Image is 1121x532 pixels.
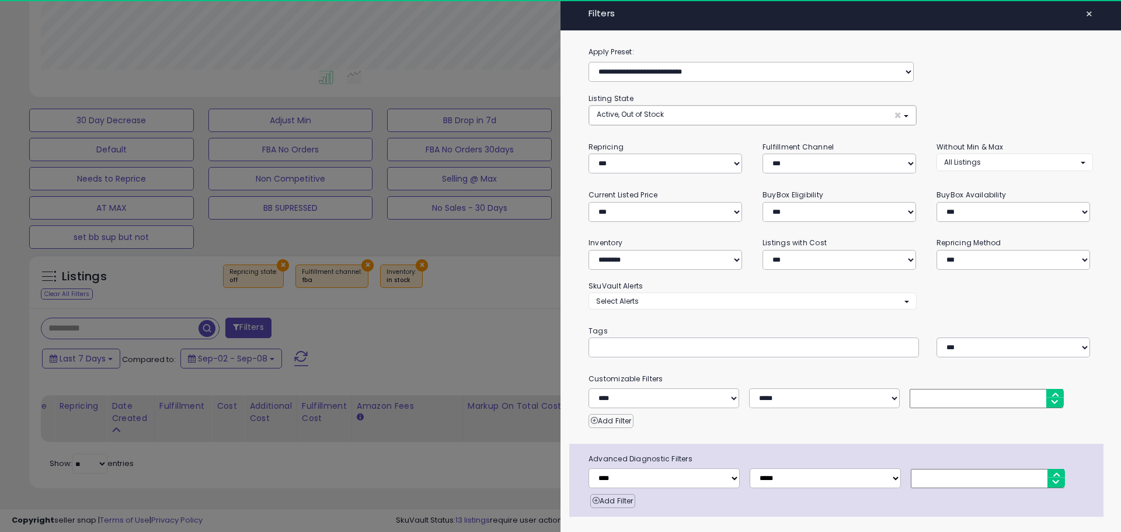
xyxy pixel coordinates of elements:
[589,281,643,291] small: SkuVault Alerts
[589,414,633,428] button: Add Filter
[597,109,664,119] span: Active, Out of Stock
[596,296,639,306] span: Select Alerts
[937,238,1001,248] small: Repricing Method
[580,46,1102,58] label: Apply Preset:
[589,106,916,125] button: Active, Out of Stock ×
[580,453,1103,465] span: Advanced Diagnostic Filters
[590,494,635,508] button: Add Filter
[1085,6,1093,22] span: ×
[944,157,981,167] span: All Listings
[589,293,917,310] button: Select Alerts
[937,154,1093,171] button: All Listings
[589,190,657,200] small: Current Listed Price
[763,142,834,152] small: Fulfillment Channel
[589,142,624,152] small: Repricing
[589,93,633,103] small: Listing State
[589,238,622,248] small: Inventory
[589,9,1093,19] h4: Filters
[1081,6,1098,22] button: ×
[580,373,1102,385] small: Customizable Filters
[937,190,1006,200] small: BuyBox Availability
[894,109,901,121] span: ×
[580,325,1102,338] small: Tags
[937,142,1004,152] small: Without Min & Max
[763,190,823,200] small: BuyBox Eligibility
[763,238,827,248] small: Listings with Cost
